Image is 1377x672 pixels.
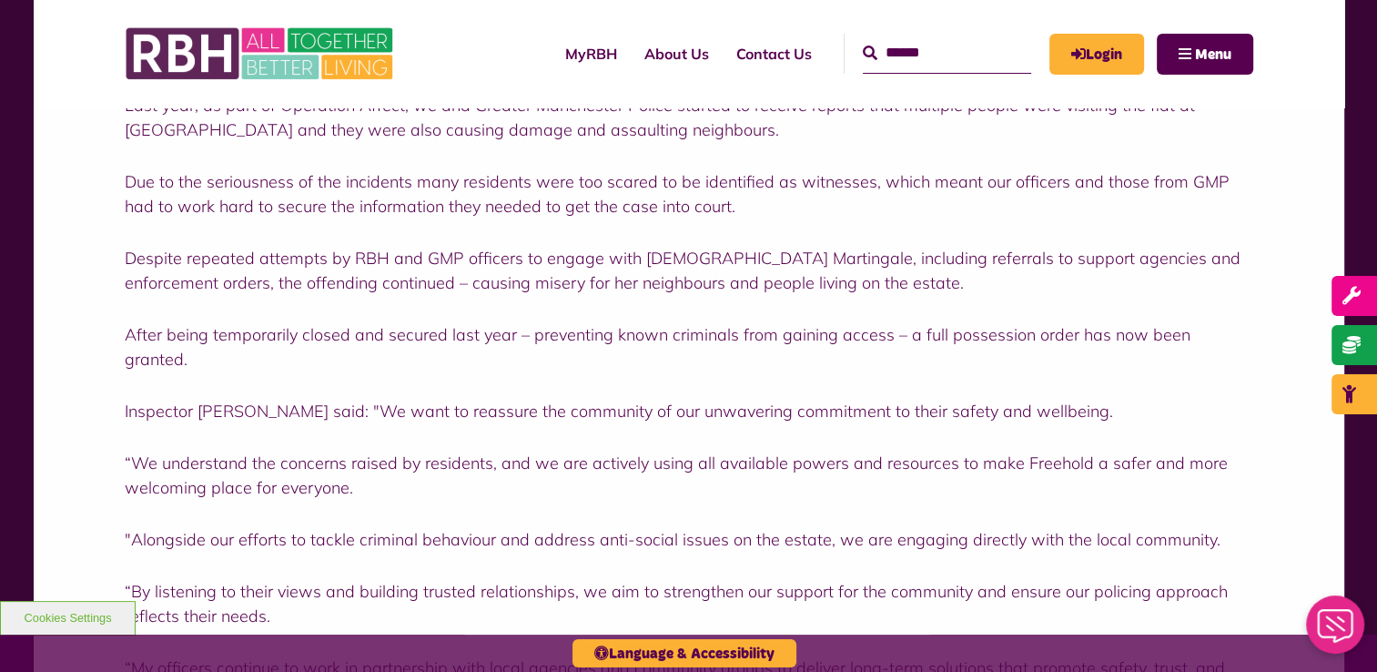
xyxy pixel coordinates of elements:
a: About Us [631,29,723,78]
span: “We understand the concerns raised by residents, and we are actively using all available powers a... [125,453,1228,498]
span: “By listening to their views and building trusted relationships, we aim to strengthen our support... [125,581,1228,626]
span: After being temporarily closed and secured last year – preventing known criminals from gaining ac... [125,324,1190,370]
span: "Alongside our efforts to tackle criminal behaviour and address anti-social issues on the estate,... [125,529,1220,550]
button: Navigation [1157,34,1253,75]
a: MyRBH [552,29,631,78]
span: Inspector [PERSON_NAME] said: "We want to reassure the community of our unwavering commitment to ... [125,401,1113,422]
a: Contact Us [723,29,825,78]
span: Due to the seriousness of the incidents many residents were too scared to be identified as witnes... [125,171,1230,217]
a: MyRBH [1049,34,1144,75]
img: RBH [125,18,398,89]
button: Language & Accessibility [572,639,796,667]
span: Menu [1195,47,1231,62]
input: Search [863,34,1031,73]
span: Despite repeated attempts by RBH and GMP officers to engage with [DEMOGRAPHIC_DATA] Martingale, i... [125,248,1240,293]
iframe: Netcall Web Assistant for live chat [1295,590,1377,672]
